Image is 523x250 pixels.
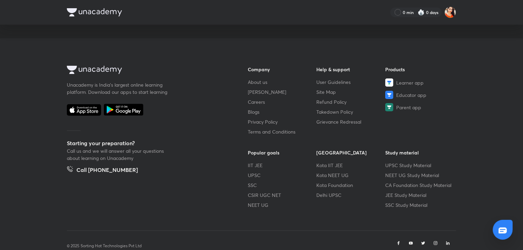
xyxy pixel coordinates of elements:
img: Company Logo [67,66,122,74]
a: NEET UG Study Material [385,172,454,179]
a: CA Foundation Study Material [385,182,454,189]
a: Grievance Redressal [317,118,386,125]
a: IIT JEE [248,162,317,169]
a: Terms and Conditions [248,128,317,135]
img: Company Logo [67,8,122,16]
h5: Call [PHONE_NUMBER] [76,166,138,175]
a: User Guidelines [317,78,386,86]
a: Company Logo [67,66,226,76]
a: Parent app [385,103,454,111]
a: SSC Study Material [385,201,454,209]
h6: Study material [385,149,454,156]
h6: Help & support [317,66,386,73]
h6: [GEOGRAPHIC_DATA] [317,149,386,156]
a: Call [PHONE_NUMBER] [67,166,138,175]
a: JEE Study Material [385,191,454,199]
h5: Starting your preparation? [67,139,226,147]
a: Delhi UPSC [317,191,386,199]
a: Educator app [385,91,454,99]
p: Call us and we will answer all your questions about learning on Unacademy [67,147,170,162]
span: Parent app [396,104,421,111]
h6: Popular goals [248,149,317,156]
a: Site Map [317,88,386,96]
span: Learner app [396,79,424,86]
a: Refund Policy [317,98,386,105]
a: Learner app [385,78,454,87]
a: CSIR UGC NET [248,191,317,199]
a: Blogs [248,108,317,115]
a: About us [248,78,317,86]
img: Satviki Neekhra [445,7,456,18]
span: Educator app [396,91,426,99]
p: © 2025 Sorting Hat Technologies Pvt Ltd [67,243,142,249]
a: UPSC [248,172,317,179]
a: Kota NEET UG [317,172,386,179]
p: Unacademy is India’s largest online learning platform. Download our apps to start learning [67,81,170,96]
a: NEET UG [248,201,317,209]
img: Educator app [385,91,393,99]
a: Careers [248,98,317,105]
a: Takedown Policy [317,108,386,115]
a: UPSC Study Material [385,162,454,169]
a: Privacy Policy [248,118,317,125]
img: Parent app [385,103,393,111]
span: Careers [248,98,265,105]
a: [PERSON_NAME] [248,88,317,96]
h6: Products [385,66,454,73]
a: Kota IIT JEE [317,162,386,169]
h6: Company [248,66,317,73]
a: Kota Foundation [317,182,386,189]
a: SSC [248,182,317,189]
img: Learner app [385,78,393,87]
img: streak [418,9,425,16]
